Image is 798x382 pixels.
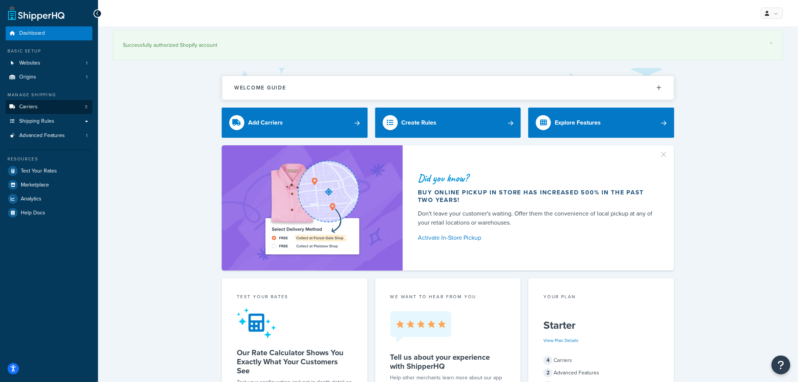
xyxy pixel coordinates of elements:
[6,100,92,114] a: Carriers3
[390,353,506,371] h5: Tell us about your experience with ShipperHQ
[555,117,601,128] div: Explore Features
[6,156,92,162] div: Resources
[543,319,659,331] h5: Starter
[772,356,790,374] button: Open Resource Center
[86,74,87,80] span: 1
[418,209,656,227] div: Don't leave your customer's waiting. Offer them the convenience of local pickup at any of your re...
[19,118,54,125] span: Shipping Rules
[543,355,659,366] div: Carriers
[543,368,552,377] span: 2
[237,348,353,375] h5: Our Rate Calculator Shows You Exactly What Your Customers See
[19,104,38,110] span: Carriers
[543,293,659,302] div: Your Plan
[402,117,437,128] div: Create Rules
[234,85,286,91] h2: Welcome Guide
[6,178,92,192] a: Marketplace
[418,189,656,204] div: Buy online pickup in store has increased 500% in the past two years!
[6,56,92,70] li: Websites
[222,108,368,138] a: Add Carriers
[86,60,87,66] span: 1
[418,233,656,243] a: Activate In-Store Pickup
[248,117,283,128] div: Add Carriers
[6,114,92,128] a: Shipping Rules
[6,48,92,54] div: Basic Setup
[237,293,353,302] div: Test your rates
[6,26,92,40] a: Dashboard
[6,164,92,178] a: Test Your Rates
[6,70,92,84] a: Origins1
[543,356,552,365] span: 4
[543,368,659,378] div: Advanced Features
[86,132,87,139] span: 1
[21,182,49,188] span: Marketplace
[528,108,674,138] a: Explore Features
[418,173,656,183] div: Did you know?
[770,40,773,46] a: ×
[21,210,45,216] span: Help Docs
[222,76,674,100] button: Welcome Guide
[390,293,506,300] p: we want to hear from you
[19,132,65,139] span: Advanced Features
[375,108,521,138] a: Create Rules
[21,168,57,174] span: Test Your Rates
[6,206,92,220] a: Help Docs
[19,74,36,80] span: Origins
[19,60,40,66] span: Websites
[244,157,381,259] img: ad-shirt-map-b0359fc47e01cab431d101c4b569394f6a03f54285957d908178d52f29eb9668.png
[6,92,92,98] div: Manage Shipping
[6,100,92,114] li: Carriers
[123,40,773,51] div: Successfully authorized Shopify account
[19,30,45,37] span: Dashboard
[21,196,41,202] span: Analytics
[6,192,92,206] a: Analytics
[85,104,87,110] span: 3
[6,129,92,143] a: Advanced Features1
[6,56,92,70] a: Websites1
[543,337,579,344] a: View Plan Details
[6,70,92,84] li: Origins
[6,129,92,143] li: Advanced Features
